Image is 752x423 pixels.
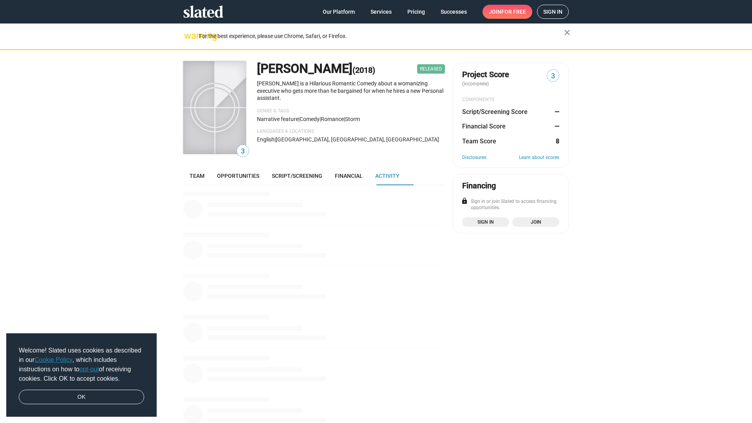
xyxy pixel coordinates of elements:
[407,5,425,19] span: Pricing
[462,122,506,130] dt: Financial Score
[316,5,361,19] a: Our Platform
[257,60,375,77] h1: [PERSON_NAME]
[364,5,398,19] a: Services
[489,5,526,19] span: Join
[467,218,504,226] span: Sign in
[461,197,468,204] mat-icon: lock
[190,173,204,179] span: Team
[375,173,399,179] span: Activity
[183,166,211,185] a: Team
[257,116,298,122] span: Narrative feature
[345,116,360,122] span: storm
[462,108,528,116] dt: Script/Screening Score
[257,136,275,143] span: English
[323,5,355,19] span: Our Platform
[543,5,562,18] span: Sign in
[211,166,266,185] a: Opportunities
[371,5,392,19] span: Services
[562,28,572,37] mat-icon: close
[257,128,445,135] p: Languages & Locations
[552,122,559,130] dd: —
[321,116,344,122] span: Romance
[329,166,369,185] a: Financial
[462,181,496,191] div: Financing
[369,166,406,185] a: Activity
[417,64,445,74] span: Released
[462,199,559,211] div: Sign in or join Slated to access financing opportunities.
[6,333,157,417] div: cookieconsent
[19,390,144,405] a: dismiss cookie message
[552,137,559,145] dd: 8
[257,108,445,114] p: Genre & Tags
[217,173,259,179] span: Opportunities
[462,69,509,80] span: Project Score
[352,65,375,75] span: (2018)
[434,5,473,19] a: Successes
[552,108,559,116] dd: —
[462,81,490,87] span: (incomplete)
[537,5,569,19] a: Sign in
[184,31,193,40] mat-icon: warning
[80,366,99,372] a: opt-out
[519,155,559,161] a: Learn about scores
[272,173,322,179] span: Script/Screening
[462,155,486,161] a: Disclosures
[344,116,345,122] span: |
[298,116,300,122] span: |
[34,356,72,363] a: Cookie Policy
[19,346,144,383] span: Welcome! Slated uses cookies as described in our , which includes instructions on how to of recei...
[237,146,249,157] span: 3
[501,5,526,19] span: for free
[266,166,329,185] a: Script/Screening
[335,173,363,179] span: Financial
[401,5,431,19] a: Pricing
[441,5,467,19] span: Successes
[547,71,559,81] span: 3
[320,116,321,122] span: |
[300,116,320,122] span: Comedy
[462,97,559,103] div: COMPONENTS
[483,5,532,19] a: Joinfor free
[275,136,276,143] span: |
[512,217,559,227] a: Join
[462,137,496,145] dt: Team Score
[257,80,445,102] p: [PERSON_NAME] is a Hilarious Romantic Comedy about a womanizing executive who gets more than he b...
[276,136,439,143] span: [GEOGRAPHIC_DATA], [GEOGRAPHIC_DATA], [GEOGRAPHIC_DATA]
[199,31,564,42] div: For the best experience, please use Chrome, Safari, or Firefox.
[517,218,555,226] span: Join
[462,217,509,227] a: Sign in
